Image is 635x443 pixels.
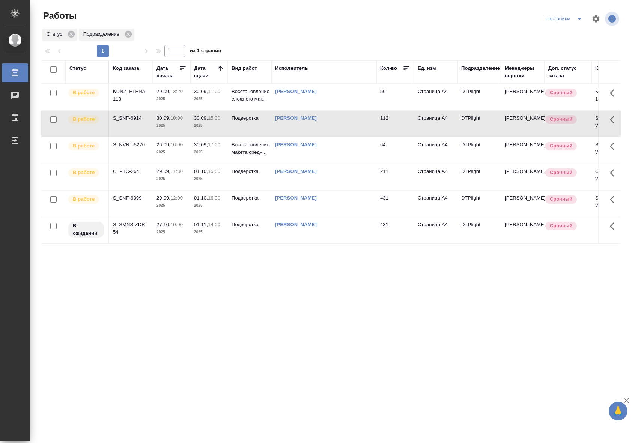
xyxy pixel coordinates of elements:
[208,142,220,147] p: 17:00
[275,195,317,201] a: [PERSON_NAME]
[194,195,208,201] p: 01.10,
[609,402,627,420] button: 🙏
[156,195,170,201] p: 29.09,
[550,142,572,150] p: Срочный
[73,116,95,123] p: В работе
[605,217,623,235] button: Здесь прячутся важные кнопки
[544,13,587,25] div: split button
[68,221,105,239] div: Исполнитель назначен, приступать к работе пока рано
[595,65,624,72] div: Код работы
[113,194,149,202] div: S_SNF-6899
[505,114,541,122] p: [PERSON_NAME]
[170,115,183,121] p: 10:00
[275,115,317,121] a: [PERSON_NAME]
[41,10,77,22] span: Работы
[550,169,572,176] p: Срочный
[232,88,268,103] p: Восстановление сложного мак...
[232,168,268,175] p: Подверстка
[68,141,105,151] div: Исполнитель выполняет работу
[69,65,86,72] div: Статус
[194,122,224,129] p: 2025
[68,114,105,125] div: Исполнитель выполняет работу
[505,168,541,175] p: [PERSON_NAME]
[170,142,183,147] p: 16:00
[42,29,77,41] div: Статус
[461,65,500,72] div: Подразделение
[275,65,308,72] div: Исполнитель
[156,202,187,209] p: 2025
[190,46,221,57] span: из 1 страниц
[376,111,414,137] td: 112
[156,142,170,147] p: 26.09,
[380,65,397,72] div: Кол-во
[275,222,317,227] a: [PERSON_NAME]
[156,149,187,156] p: 2025
[194,149,224,156] p: 2025
[550,116,572,123] p: Срочный
[418,65,436,72] div: Ед. изм
[73,89,95,96] p: В работе
[156,95,187,103] p: 2025
[232,141,268,156] p: Восстановление макета средн...
[605,84,623,102] button: Здесь прячутся важные кнопки
[457,137,501,164] td: DTPlight
[73,169,95,176] p: В работе
[414,111,457,137] td: Страница А4
[156,168,170,174] p: 29.09,
[457,111,501,137] td: DTPlight
[83,30,122,38] p: Подразделение
[605,12,621,26] span: Посмотреть информацию
[194,228,224,236] p: 2025
[113,141,149,149] div: S_NVRT-5220
[170,168,183,174] p: 11:30
[605,164,623,182] button: Здесь прячутся важные кнопки
[232,114,268,122] p: Подверстка
[591,137,635,164] td: S_NVRT-5220-WK-012
[156,65,179,80] div: Дата начала
[170,222,183,227] p: 10:00
[457,217,501,243] td: DTPlight
[194,175,224,183] p: 2025
[414,84,457,110] td: Страница А4
[505,194,541,202] p: [PERSON_NAME]
[550,222,572,230] p: Срочный
[68,168,105,178] div: Исполнитель выполняет работу
[605,191,623,209] button: Здесь прячутся важные кнопки
[208,222,220,227] p: 14:00
[113,221,149,236] div: S_SMNS-ZDR-54
[73,195,95,203] p: В работе
[505,65,541,80] div: Менеджеры верстки
[605,111,623,129] button: Здесь прячутся важные кнопки
[68,88,105,98] div: Исполнитель выполняет работу
[113,168,149,175] div: C_PTC-264
[275,168,317,174] a: [PERSON_NAME]
[457,84,501,110] td: DTPlight
[414,217,457,243] td: Страница А4
[232,194,268,202] p: Подверстка
[156,222,170,227] p: 27.10,
[232,65,257,72] div: Вид работ
[113,114,149,122] div: S_SNF-6914
[457,164,501,190] td: DTPlight
[194,115,208,121] p: 30.09,
[591,191,635,217] td: S_SNF-6899-WK-015
[194,95,224,103] p: 2025
[414,191,457,217] td: Страница А4
[612,403,624,419] span: 🙏
[194,142,208,147] p: 30.09,
[194,222,208,227] p: 01.11,
[414,137,457,164] td: Страница А4
[194,168,208,174] p: 01.10,
[208,168,220,174] p: 15:00
[505,141,541,149] p: [PERSON_NAME]
[208,115,220,121] p: 15:00
[156,122,187,129] p: 2025
[376,164,414,190] td: 211
[591,111,635,137] td: S_SNF-6914-WK-008
[208,89,220,94] p: 11:00
[170,89,183,94] p: 13:20
[505,221,541,228] p: [PERSON_NAME]
[457,191,501,217] td: DTPlight
[232,221,268,228] p: Подверстка
[73,142,95,150] p: В работе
